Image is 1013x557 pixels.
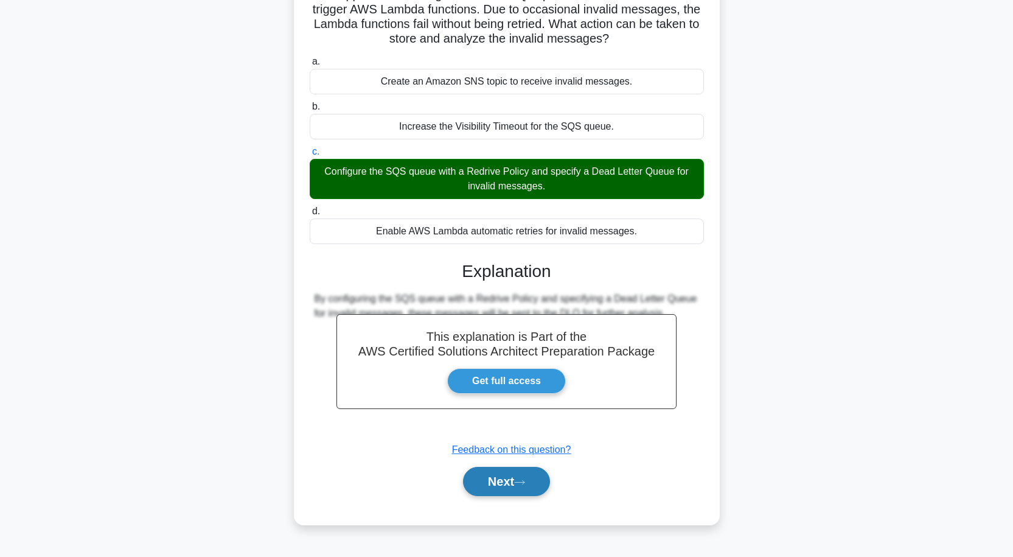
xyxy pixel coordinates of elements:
[310,69,704,94] div: Create an Amazon SNS topic to receive invalid messages.
[310,114,704,139] div: Increase the Visibility Timeout for the SQS queue.
[452,444,571,455] a: Feedback on this question?
[312,206,320,216] span: d.
[317,261,697,282] h3: Explanation
[447,368,566,394] a: Get full access
[312,101,320,111] span: b.
[310,159,704,199] div: Configure the SQS queue with a Redrive Policy and specify a Dead Letter Queue for invalid messages.
[310,219,704,244] div: Enable AWS Lambda automatic retries for invalid messages.
[315,292,699,321] div: By configuring the SQS queue with a Redrive Policy and specifying a Dead Letter Queue for invalid...
[312,146,319,156] span: c.
[463,467,550,496] button: Next
[312,56,320,66] span: a.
